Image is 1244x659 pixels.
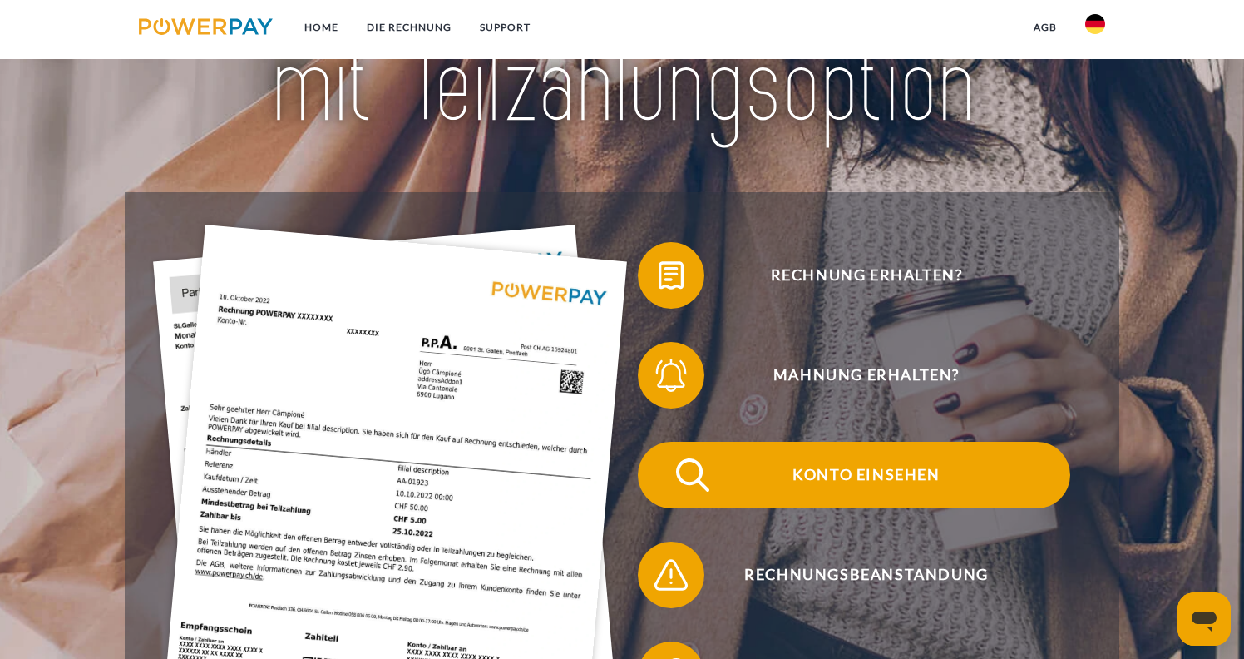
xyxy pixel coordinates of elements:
img: logo-powerpay.svg [139,18,273,35]
button: Konto einsehen [638,442,1070,508]
button: Mahnung erhalten? [638,342,1070,409]
a: DIE RECHNUNG [353,12,466,42]
button: Rechnung erhalten? [638,242,1070,309]
img: de [1085,14,1105,34]
iframe: Schaltfläche zum Öffnen des Messaging-Fensters [1177,592,1231,646]
span: Rechnungsbeanstandung [663,542,1070,608]
a: Home [290,12,353,42]
span: Konto einsehen [663,442,1070,508]
a: SUPPORT [466,12,545,42]
span: Rechnung erhalten? [663,242,1070,309]
button: Rechnungsbeanstandung [638,542,1070,608]
img: qb_bell.svg [650,354,692,396]
img: qb_search.svg [672,454,713,496]
img: qb_bill.svg [650,255,692,296]
img: qb_warning.svg [650,554,692,596]
span: Mahnung erhalten? [663,342,1070,409]
a: agb [1019,12,1071,42]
